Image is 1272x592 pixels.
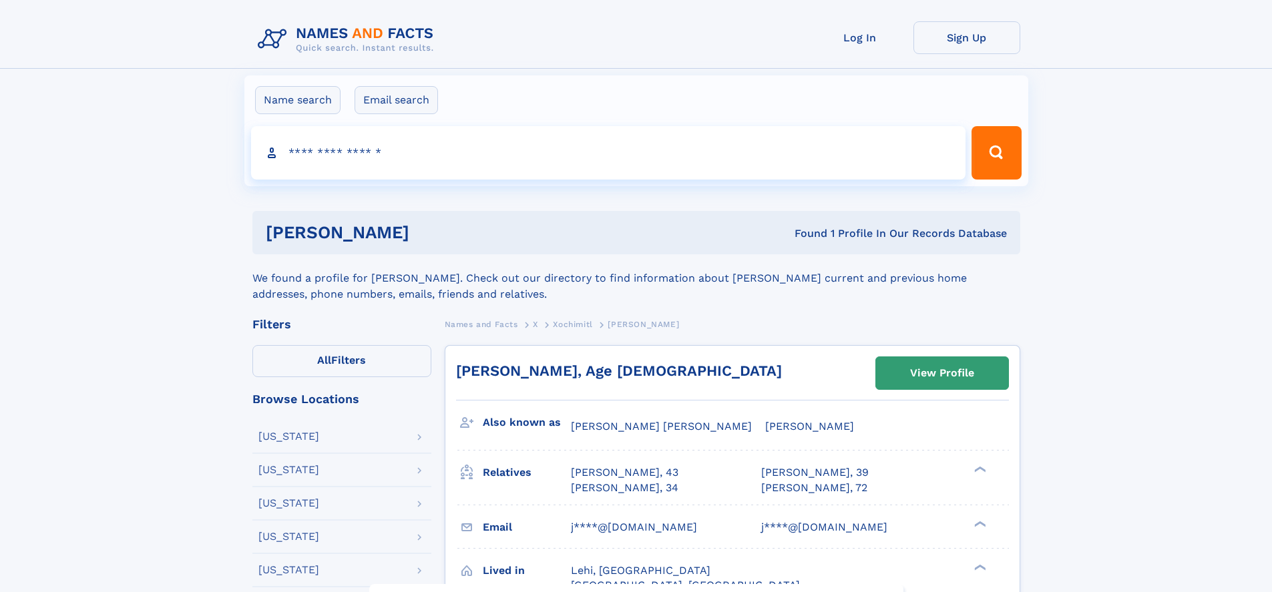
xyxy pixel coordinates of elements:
[258,531,319,542] div: [US_STATE]
[761,465,869,480] a: [PERSON_NAME], 39
[971,519,987,528] div: ❯
[553,320,592,329] span: Xochimitl
[571,481,678,495] a: [PERSON_NAME], 34
[252,345,431,377] label: Filters
[571,465,678,480] a: [PERSON_NAME], 43
[533,320,538,329] span: X
[571,579,800,591] span: [GEOGRAPHIC_DATA], [GEOGRAPHIC_DATA]
[807,21,913,54] a: Log In
[913,21,1020,54] a: Sign Up
[266,224,602,241] h1: [PERSON_NAME]
[251,126,966,180] input: search input
[258,465,319,475] div: [US_STATE]
[761,481,867,495] a: [PERSON_NAME], 72
[483,411,571,434] h3: Also known as
[571,420,752,432] span: [PERSON_NAME] [PERSON_NAME]
[765,420,854,432] span: [PERSON_NAME]
[255,86,341,114] label: Name search
[317,354,331,366] span: All
[608,320,679,329] span: [PERSON_NAME]
[483,516,571,539] h3: Email
[553,316,592,332] a: Xochimitl
[483,559,571,582] h3: Lived in
[533,316,538,332] a: X
[910,358,974,388] div: View Profile
[602,226,1007,241] div: Found 1 Profile In Our Records Database
[252,254,1020,302] div: We found a profile for [PERSON_NAME]. Check out our directory to find information about [PERSON_N...
[252,21,445,57] img: Logo Names and Facts
[258,498,319,509] div: [US_STATE]
[445,316,518,332] a: Names and Facts
[483,461,571,484] h3: Relatives
[355,86,438,114] label: Email search
[252,393,431,405] div: Browse Locations
[972,126,1021,180] button: Search Button
[258,565,319,575] div: [US_STATE]
[876,357,1008,389] a: View Profile
[252,318,431,330] div: Filters
[971,563,987,571] div: ❯
[456,362,782,379] a: [PERSON_NAME], Age [DEMOGRAPHIC_DATA]
[258,431,319,442] div: [US_STATE]
[571,564,710,577] span: Lehi, [GEOGRAPHIC_DATA]
[971,465,987,474] div: ❯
